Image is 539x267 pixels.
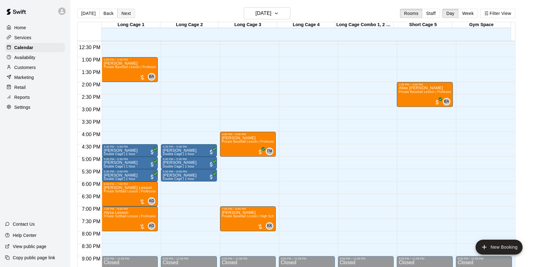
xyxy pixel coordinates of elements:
[480,9,515,18] button: Filter View
[13,232,36,238] p: Help Center
[150,197,155,205] span: Ally Distler
[281,257,333,260] div: 9:00 PM – 11:59 PM
[163,257,215,260] div: 9:00 PM – 11:59 PM
[476,240,523,255] button: add
[80,94,102,100] span: 2:30 PM
[104,152,135,156] span: Double Cage | 1 hour
[222,207,274,210] div: 7:00 PM – 8:00 PM
[149,149,155,155] span: All customers have paid
[102,22,160,28] div: Long Cage 1
[104,177,135,181] span: Double Cage | 1 hour
[394,22,452,28] div: Short Cage 5
[268,222,273,230] span: Kian Kinslow
[5,53,65,62] a: Availability
[399,257,451,260] div: 9:00 PM – 11:59 PM
[80,206,102,212] span: 7:00 PM
[161,144,217,157] div: 4:30 PM – 5:00 PM: Randi Denton
[80,57,102,62] span: 1:00 PM
[102,169,158,182] div: 5:30 PM – 6:00 PM: Randi Denton
[222,140,330,143] span: Private Baseball Lesson | Professional or Collegiate Level Coach | 1 hour
[80,144,102,150] span: 4:30 PM
[5,43,65,52] div: Calendar
[218,22,277,28] div: Long Cage 3
[5,23,65,32] a: Home
[102,206,158,231] div: 7:00 PM – 8:00 PM: Alysa Lesson
[104,158,156,161] div: 5:00 PM – 5:30 PM
[80,231,102,237] span: 8:00 PM
[220,132,276,157] div: 4:00 PM – 5:00 PM: James Hicks
[277,22,335,28] div: Long Cage 4
[267,223,272,229] span: KK
[80,194,102,199] span: 6:30 PM
[149,174,155,180] span: All customers have paid
[104,170,156,173] div: 5:30 PM – 6:00 PM
[104,65,212,69] span: Private Baseball Lesson | Professional or Collegiate Level Coach | 1 hour
[5,83,65,92] a: Retail
[163,152,195,156] span: Double Cage | 1 hour
[222,133,274,136] div: 4:00 PM – 5:00 PM
[222,214,301,218] span: Private Baseball Lesson | High School Player | 1 hour
[445,98,450,105] span: Brett Armour
[148,73,155,81] div: Brett Armour
[163,145,215,148] div: 4:30 PM – 5:00 PM
[160,22,219,28] div: Long Cage 2
[5,73,65,82] a: Marketing
[14,44,33,51] p: Calendar
[434,99,440,105] span: All customers have paid
[80,169,102,174] span: 5:30 PM
[443,98,450,105] div: Brett Armour
[104,190,211,193] span: Private Softball Lesson | Professional or Collegiate Level Coach | 1 hour
[161,169,217,182] div: 5:30 PM – 6:00 PM: Randi Denton
[5,63,65,72] a: Customers
[104,207,156,210] div: 7:00 PM – 8:00 PM
[14,64,36,71] p: Customers
[104,214,211,218] span: Private Softball Lesson | Professional or Collegiate Level Coach | 1 hour
[117,9,135,18] button: Next
[161,157,217,169] div: 5:00 PM – 5:30 PM: Randi Denton
[13,221,35,227] p: Contact Us
[150,222,155,230] span: Ally Distler
[14,54,35,61] p: Availability
[80,132,102,137] span: 4:00 PM
[104,58,156,61] div: 1:00 PM – 2:00 PM
[5,93,65,102] div: Reports
[80,107,102,112] span: 3:00 PM
[14,74,34,81] p: Marketing
[14,84,26,90] p: Retail
[77,9,100,18] button: [DATE]
[335,22,394,28] div: Long Cage Combo 1, 2 & 3
[244,7,290,19] button: [DATE]
[5,33,65,42] a: Services
[397,82,453,107] div: 2:00 PM – 3:00 PM: Atlas Schindelar
[80,182,102,187] span: 6:00 PM
[222,257,274,260] div: 9:00 PM – 11:59 PM
[102,157,158,169] div: 5:00 PM – 5:30 PM: Randi Denton
[340,257,392,260] div: 9:00 PM – 11:59 PM
[5,103,65,112] a: Settings
[149,198,154,204] span: AD
[267,148,272,154] span: TM
[452,22,511,28] div: Gym Space
[220,206,276,231] div: 7:00 PM – 8:00 PM: Private Baseball Lesson | High School Player | 1 hour
[13,255,55,261] p: Copy public page link
[163,165,195,168] span: Double Cage | 1 hour
[80,219,102,224] span: 7:30 PM
[148,197,155,205] div: Ally Distler
[163,158,215,161] div: 5:00 PM – 5:30 PM
[104,257,156,260] div: 9:00 PM – 11:59 PM
[148,222,155,230] div: Ally Distler
[442,9,458,18] button: Day
[458,257,510,260] div: 9:00 PM – 11:59 PM
[163,170,215,173] div: 5:30 PM – 6:00 PM
[458,9,478,18] button: Week
[399,83,451,86] div: 2:00 PM – 3:00 PM
[149,161,155,168] span: All customers have paid
[102,182,158,206] div: 6:00 PM – 7:00 PM: Ila Lesson
[77,45,102,50] span: 12:30 PM
[80,244,102,249] span: 8:30 PM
